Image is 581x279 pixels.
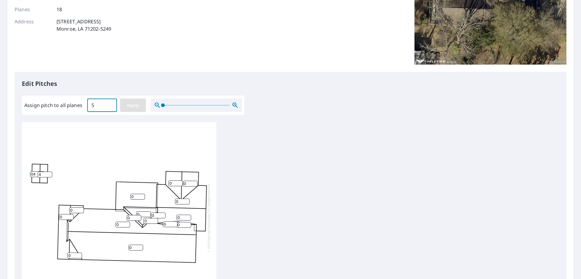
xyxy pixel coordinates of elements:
p: Edit Pitches [22,79,559,88]
p: 18 [57,6,62,13]
span: Apply [125,102,141,109]
p: [STREET_ADDRESS] Monroe, LA 71202-5249 [57,18,111,32]
button: Apply [120,99,146,112]
input: 00.0 [87,97,117,114]
p: Planes [15,6,51,13]
label: Assign pitch to all planes [24,102,82,109]
p: Address [15,18,51,32]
